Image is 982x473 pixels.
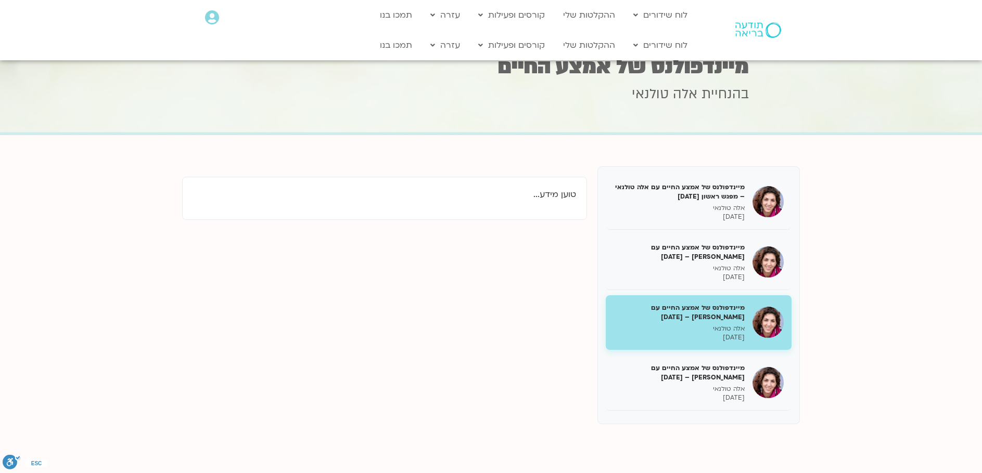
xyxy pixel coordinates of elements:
a: עזרה [425,5,465,25]
span: בהנחיית [702,85,749,103]
h5: מיינדפולנס של אמצע החיים עם [PERSON_NAME] – [DATE] [614,303,745,322]
a: לוח שידורים [628,5,693,25]
p: אלה טולנאי [614,264,745,273]
a: ההקלטות שלי [558,35,620,55]
a: ההקלטות שלי [558,5,620,25]
span: אלה טולנאי [632,85,697,103]
p: [DATE] [614,213,745,221]
img: מיינדפולנס של אמצע החיים עם אלה טולנאי – 24/03/25 [753,307,784,338]
a: לוח שידורים [628,35,693,55]
h1: מיינדפולנס של אמצע החיים [234,57,749,77]
p: [DATE] [614,273,745,282]
a: קורסים ופעילות [473,35,550,55]
p: טוען מידע... [193,188,576,202]
img: תודעה בריאה [735,22,781,38]
img: מיינדפולנס של אמצע החיים עם אלה טולנאי – מפגש ראשון 10/03/25 [753,186,784,217]
a: עזרה [425,35,465,55]
a: תמכו בנו [375,35,417,55]
p: אלה טולנאי [614,385,745,393]
p: [DATE] [614,333,745,342]
img: מיינדפולנס של אמצע החיים עם אלה טולנאי – 17/03/25 [753,246,784,278]
a: תמכו בנו [375,5,417,25]
p: אלה טולנאי [614,204,745,213]
a: קורסים ופעילות [473,5,550,25]
p: אלה טולנאי [614,324,745,333]
h5: מיינדפולנס של אמצע החיים עם [PERSON_NAME] – [DATE] [614,363,745,382]
h5: מיינדפולנס של אמצע החיים עם אלה טולנאי – מפגש ראשון [DATE] [614,182,745,201]
h5: מיינדפולנס של אמצע החיים עם [PERSON_NAME] – [DATE] [614,243,745,261]
p: [DATE] [614,393,745,402]
img: מיינדפולנס של אמצע החיים עם אלה טולנאי – 07/04/25 [753,367,784,398]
